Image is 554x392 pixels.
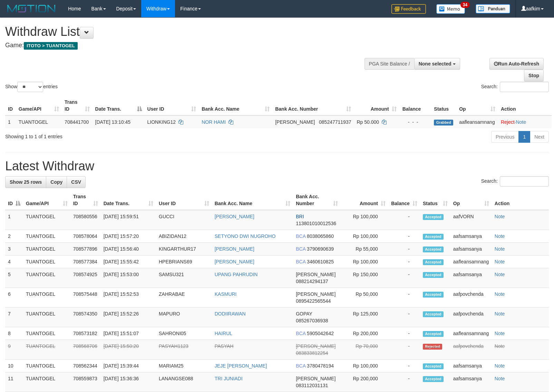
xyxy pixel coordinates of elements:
[388,268,420,288] td: -
[5,82,58,92] label: Show entries
[423,344,442,350] span: Rejected
[423,376,444,382] span: Accepted
[495,363,505,369] a: Note
[5,210,23,230] td: 1
[24,42,78,50] span: ITOTO > TUANTOGEL
[215,331,232,336] a: HAIRUL
[71,179,81,185] span: CSV
[495,331,505,336] a: Note
[156,327,212,340] td: SAHRONI05
[450,268,492,288] td: aafsamsanya
[414,58,460,70] button: None selected
[456,96,498,115] th: Op: activate to sort column ascending
[5,308,23,327] td: 7
[156,255,212,268] td: HPEBRIANS69
[450,308,492,327] td: aafpovchenda
[495,343,505,349] a: Note
[5,268,23,288] td: 5
[5,159,549,173] h1: Latest Withdraw
[215,291,237,297] a: KASMURI
[341,268,388,288] td: Rp 150,000
[215,272,258,277] a: UPANG PAHRUDIN
[156,372,212,392] td: LANANGSE088
[296,221,336,226] span: Copy 113801010012536 to clipboard
[391,4,426,14] img: Feedback.jpg
[23,288,70,308] td: TUANTOGEL
[215,311,246,316] a: DODIIRAWAN
[23,230,70,243] td: TUANTOGEL
[388,288,420,308] td: -
[215,259,254,264] a: [PERSON_NAME]
[495,246,505,252] a: Note
[70,372,101,392] td: 708559873
[341,230,388,243] td: Rp 100,000
[296,246,305,252] span: BCA
[16,115,62,128] td: TUANTOGEL
[423,311,444,317] span: Accepted
[450,243,492,255] td: aafsamsanya
[296,233,305,239] span: BCA
[423,214,444,220] span: Accepted
[388,308,420,327] td: -
[202,119,226,125] a: NOR HAMI
[423,331,444,337] span: Accepted
[388,243,420,255] td: -
[156,230,212,243] td: ABIZIDAN12
[93,96,145,115] th: Date Trans.: activate to sort column descending
[450,372,492,392] td: aafsamsanya
[500,176,549,187] input: Search:
[101,360,156,372] td: [DATE] 15:39:44
[501,119,515,125] a: Reject
[156,243,212,255] td: KINGARTHUR17
[70,230,101,243] td: 708578064
[156,210,212,230] td: GUCCI
[341,360,388,372] td: Rp 100,000
[388,372,420,392] td: -
[156,268,212,288] td: SAMSU321
[420,190,450,210] th: Status: activate to sort column ascending
[495,259,505,264] a: Note
[70,288,101,308] td: 708575448
[498,96,552,115] th: Action
[275,119,315,125] span: [PERSON_NAME]
[516,119,526,125] a: Note
[23,268,70,288] td: TUANTOGEL
[456,115,498,128] td: aafleansamnang
[388,190,420,210] th: Balance: activate to sort column ascending
[50,179,62,185] span: Copy
[23,327,70,340] td: TUANTOGEL
[101,243,156,255] td: [DATE] 15:56:40
[341,340,388,360] td: Rp 70,000
[491,131,519,143] a: Previous
[101,308,156,327] td: [DATE] 15:52:26
[272,96,354,115] th: Bank Acc. Number: activate to sort column ascending
[341,255,388,268] td: Rp 100,000
[215,233,276,239] a: SETYONO DWI NUGROHO
[156,340,212,360] td: PASYAH1123
[5,115,16,128] td: 1
[388,360,420,372] td: -
[46,176,67,188] a: Copy
[23,360,70,372] td: TUANTOGEL
[296,272,336,277] span: [PERSON_NAME]
[5,96,16,115] th: ID
[518,131,530,143] a: 1
[492,190,549,210] th: Action
[101,230,156,243] td: [DATE] 15:57:20
[307,363,334,369] span: Copy 3780478194 to clipboard
[481,82,549,92] label: Search:
[5,3,58,14] img: MOTION_logo.png
[16,96,62,115] th: Game/API: activate to sort column ascending
[101,372,156,392] td: [DATE] 15:36:36
[199,96,272,115] th: Bank Acc. Name: activate to sort column ascending
[423,259,444,265] span: Accepted
[17,82,43,92] select: Showentries
[70,255,101,268] td: 708577384
[399,96,431,115] th: Balance
[296,383,328,388] span: Copy 083112031131 to clipboard
[67,176,86,188] a: CSV
[419,61,451,67] span: None selected
[460,2,470,8] span: 34
[10,179,42,185] span: Show 25 rows
[388,340,420,360] td: -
